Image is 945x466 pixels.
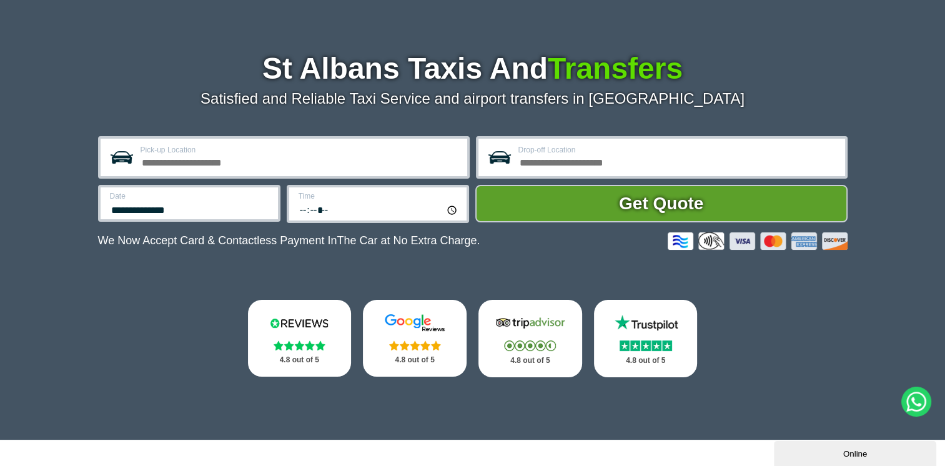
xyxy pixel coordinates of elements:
[363,300,467,377] a: Google Stars 4.8 out of 5
[98,234,480,247] p: We Now Accept Card & Contactless Payment In
[518,146,838,154] label: Drop-off Location
[262,314,337,332] img: Reviews.io
[141,146,460,154] label: Pick-up Location
[492,353,568,369] p: 4.8 out of 5
[110,192,270,200] label: Date
[594,300,698,377] a: Trustpilot Stars 4.8 out of 5
[475,185,848,222] button: Get Quote
[337,234,480,247] span: The Car at No Extra Charge.
[248,300,352,377] a: Reviews.io Stars 4.8 out of 5
[377,314,452,332] img: Google
[478,300,582,377] a: Tripadvisor Stars 4.8 out of 5
[389,340,441,350] img: Stars
[608,314,683,332] img: Trustpilot
[299,192,459,200] label: Time
[262,352,338,368] p: 4.8 out of 5
[504,340,556,351] img: Stars
[377,352,453,368] p: 4.8 out of 5
[548,52,683,85] span: Transfers
[668,232,848,250] img: Credit And Debit Cards
[493,314,568,332] img: Tripadvisor
[620,340,672,351] img: Stars
[774,439,939,466] iframe: chat widget
[274,340,325,350] img: Stars
[608,353,684,369] p: 4.8 out of 5
[98,54,848,84] h1: St Albans Taxis And
[98,90,848,107] p: Satisfied and Reliable Taxi Service and airport transfers in [GEOGRAPHIC_DATA]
